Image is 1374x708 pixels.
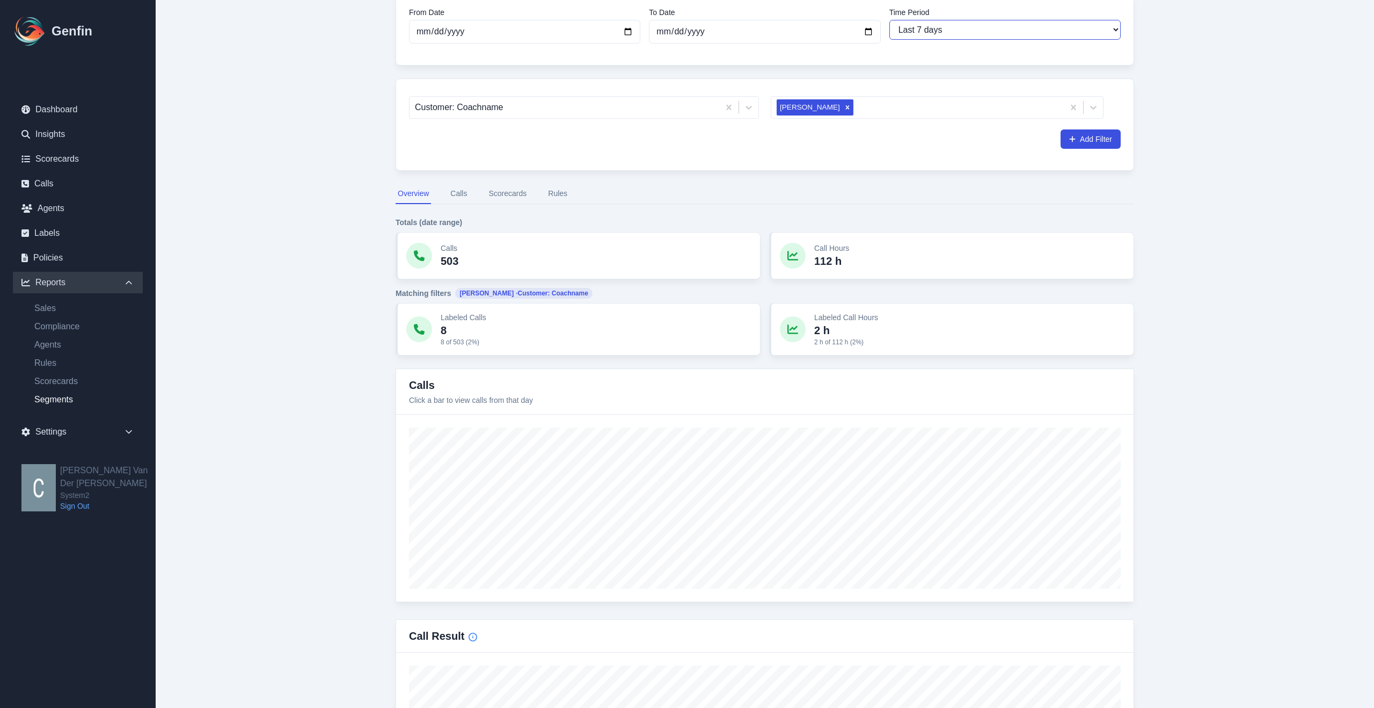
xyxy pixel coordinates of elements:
a: Calls [13,173,143,194]
a: Agents [13,198,143,219]
h4: Matching filters [396,288,1134,299]
p: Labeled Calls [441,312,486,323]
p: Call Hours [814,243,849,254]
img: Logo [13,14,47,48]
img: Cameron Van Der Valk [21,464,56,511]
div: Reports [13,272,143,293]
a: Dashboard [13,99,143,120]
label: Time Period [889,7,1121,18]
p: Labeled Call Hours [814,312,878,323]
span: Info [469,633,477,641]
a: Sales [26,302,143,315]
span: · Customer: Coachname [516,289,588,298]
label: To Date [649,7,880,18]
p: 2 h of 112 h (2%) [814,338,878,346]
p: 2 h [814,323,878,338]
p: 8 of 503 (2%) [441,338,486,346]
h1: Genfin [52,23,92,40]
div: Remove Suzi Jalowsky [842,99,853,115]
p: Calls [441,243,458,254]
div: [PERSON_NAME] [777,99,842,115]
a: Labels [13,222,143,244]
p: Click a bar to view calls from that day [409,395,533,406]
h4: Totals (date range) [396,217,1134,228]
p: 8 [441,323,486,338]
a: Insights [13,124,143,145]
p: 503 [441,254,458,269]
div: Settings [13,421,143,443]
a: Scorecards [13,148,143,170]
h3: Call Result [409,628,477,644]
a: Policies [13,247,143,269]
p: 112 h [814,254,849,269]
button: Overview [396,184,431,204]
button: Scorecards [486,184,529,204]
span: System2 [60,490,156,501]
h2: [PERSON_NAME] Van Der [PERSON_NAME] [60,464,156,490]
a: Sign Out [60,501,156,511]
a: Compliance [26,320,143,333]
a: Agents [26,338,143,351]
button: Add Filter [1061,129,1121,149]
span: [PERSON_NAME] [455,288,592,299]
h3: Calls [409,378,533,393]
button: Calls [448,184,469,204]
button: Rules [546,184,569,204]
a: Segments [26,393,143,406]
a: Rules [26,357,143,370]
a: Scorecards [26,375,143,388]
label: From Date [409,7,640,18]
